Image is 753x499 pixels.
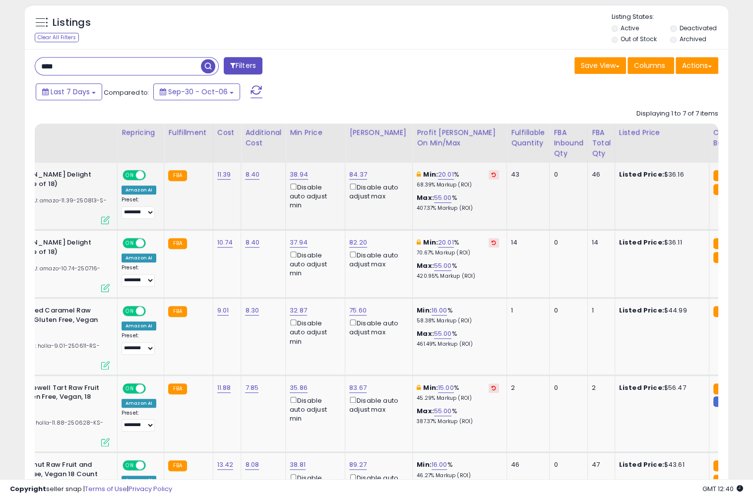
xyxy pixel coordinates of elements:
p: 407.37% Markup (ROI) [417,205,499,212]
b: Listed Price: [619,238,664,247]
div: 2 [511,383,542,392]
b: Listed Price: [619,170,664,179]
div: 0 [554,460,580,469]
small: FBA [168,383,187,394]
label: Deactivated [680,24,717,32]
div: Disable auto adjust min [290,395,337,423]
div: Disable auto adjust max [349,395,405,414]
a: 11.39 [217,170,231,180]
div: Min Price [290,127,341,138]
div: Preset: [122,196,156,219]
b: Min: [423,383,438,392]
div: % [417,193,499,212]
p: 45.29% Markup (ROI) [417,395,499,402]
div: $43.61 [619,460,701,469]
th: The percentage added to the cost of goods (COGS) that forms the calculator for Min & Max prices. [413,124,507,163]
div: [PERSON_NAME] [349,127,408,138]
div: FBA inbound Qty [554,127,583,159]
a: 55.00 [434,261,452,271]
span: OFF [144,461,160,470]
label: Active [621,24,639,32]
div: Preset: [122,264,156,287]
div: 46 [511,460,542,469]
button: Filters [224,57,262,74]
div: FBA Total Qty [592,127,611,159]
strong: Copyright [10,484,46,494]
button: Columns [627,57,674,74]
div: Amazon AI [122,253,156,262]
small: FBA [713,252,732,263]
span: OFF [144,384,160,392]
a: 38.94 [290,170,308,180]
div: Amazon AI [122,186,156,194]
div: % [417,329,499,348]
a: Privacy Policy [128,484,172,494]
small: FBA [713,184,732,195]
b: Min: [423,238,438,247]
div: Repricing [122,127,160,138]
div: $44.99 [619,306,701,315]
a: 16.00 [432,306,447,315]
b: Min: [423,170,438,179]
div: 1 [592,306,607,315]
a: 55.00 [434,406,452,416]
small: FBA [713,238,732,249]
b: Min: [417,460,432,469]
a: 55.00 [434,329,452,339]
div: Displaying 1 to 7 of 7 items [636,109,718,119]
a: 35.86 [290,383,308,393]
a: 16.00 [432,460,447,470]
a: 8.30 [245,306,259,315]
small: FBA [713,383,732,394]
div: Profit [PERSON_NAME] on Min/Max [417,127,502,148]
button: Last 7 Days [36,83,102,100]
div: $56.47 [619,383,701,392]
div: Listed Price [619,127,705,138]
span: OFF [144,239,160,248]
div: % [417,170,499,188]
span: 2025-10-14 12:40 GMT [702,484,743,494]
span: ON [124,461,136,470]
button: Save View [574,57,626,74]
div: Clear All Filters [35,33,79,42]
div: 1 [511,306,542,315]
a: 82.20 [349,238,367,248]
a: 11.88 [217,383,231,393]
a: 84.37 [349,170,367,180]
a: 20.01 [438,238,454,248]
span: Sep-30 - Oct-06 [168,87,228,97]
a: 8.40 [245,170,259,180]
a: 37.94 [290,238,308,248]
div: % [417,383,499,402]
a: 15.00 [438,383,454,393]
div: seller snap | | [10,485,172,494]
a: 7.85 [245,383,258,393]
span: Compared to: [104,88,149,97]
span: Columns [634,61,665,70]
a: 38.81 [290,460,306,470]
a: 55.00 [434,193,452,203]
div: $36.16 [619,170,701,179]
div: Disable auto adjust min [290,249,337,278]
div: Preset: [122,410,156,432]
small: FBA [168,238,187,249]
div: 43 [511,170,542,179]
div: % [417,306,499,324]
b: Listed Price: [619,383,664,392]
div: Preset: [122,332,156,355]
div: 47 [592,460,607,469]
button: Actions [676,57,718,74]
b: Max: [417,193,434,202]
a: 83.67 [349,383,367,393]
p: 461.49% Markup (ROI) [417,341,499,348]
small: FBA [713,170,732,181]
b: Listed Price: [619,460,664,469]
span: Last 7 Days [51,87,90,97]
div: 0 [554,170,580,179]
div: Disable auto adjust max [349,249,405,269]
label: Out of Stock [621,35,657,43]
a: 20.01 [438,170,454,180]
span: ON [124,307,136,315]
p: Listing States: [612,12,729,22]
button: Sep-30 - Oct-06 [153,83,240,100]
